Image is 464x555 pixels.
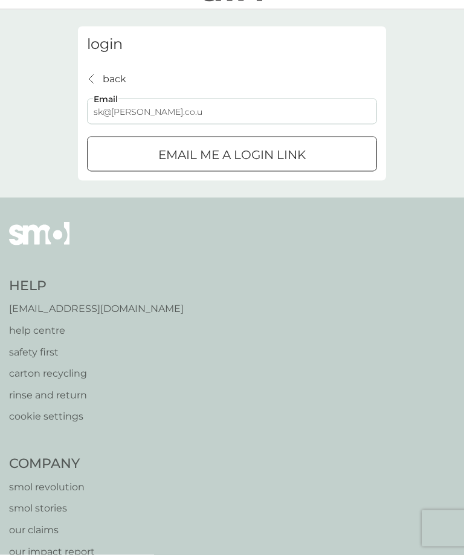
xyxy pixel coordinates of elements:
[9,522,138,538] a: our claims
[9,501,138,516] a: smol stories
[9,323,184,339] a: help centre
[9,222,69,263] img: smol
[9,277,184,296] h4: Help
[87,137,377,172] button: Email me a login link
[103,71,126,87] p: back
[9,345,184,360] a: safety first
[9,301,184,317] a: [EMAIL_ADDRESS][DOMAIN_NAME]
[87,36,377,53] h3: login
[9,366,184,381] a: carton recycling
[9,479,138,495] a: smol revolution
[9,388,184,403] a: rinse and return
[9,409,184,424] a: cookie settings
[9,455,138,473] h4: Company
[158,145,306,164] p: Email me a login link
